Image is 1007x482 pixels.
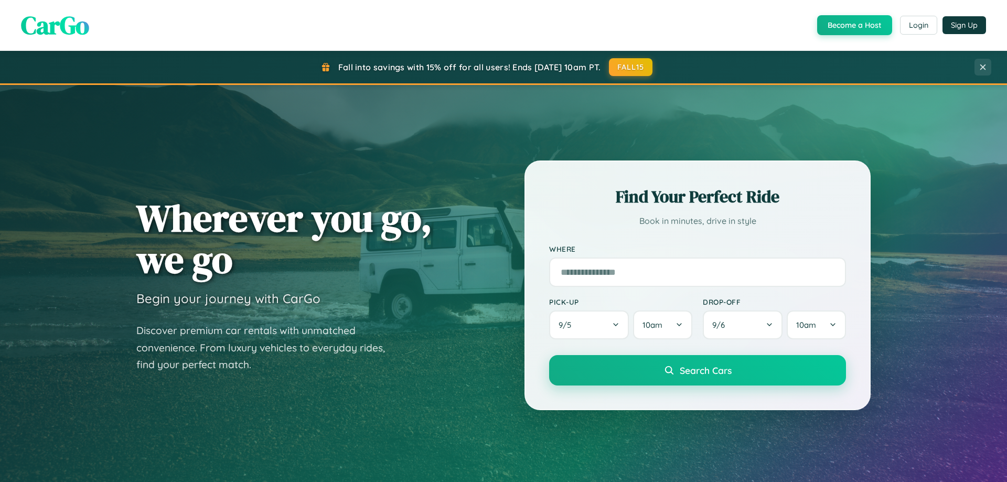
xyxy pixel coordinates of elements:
[549,310,629,339] button: 9/5
[21,8,89,42] span: CarGo
[680,365,732,376] span: Search Cars
[609,58,653,76] button: FALL15
[712,320,730,330] span: 9 / 6
[338,62,601,72] span: Fall into savings with 15% off for all users! Ends [DATE] 10am PT.
[136,291,320,306] h3: Begin your journey with CarGo
[549,244,846,253] label: Where
[642,320,662,330] span: 10am
[703,310,783,339] button: 9/6
[136,197,432,280] h1: Wherever you go, we go
[796,320,816,330] span: 10am
[817,15,892,35] button: Become a Host
[549,355,846,385] button: Search Cars
[703,297,846,306] label: Drop-off
[787,310,846,339] button: 10am
[136,322,399,373] p: Discover premium car rentals with unmatched convenience. From luxury vehicles to everyday rides, ...
[549,297,692,306] label: Pick-up
[900,16,937,35] button: Login
[633,310,692,339] button: 10am
[549,185,846,208] h2: Find Your Perfect Ride
[559,320,576,330] span: 9 / 5
[549,213,846,229] p: Book in minutes, drive in style
[942,16,986,34] button: Sign Up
